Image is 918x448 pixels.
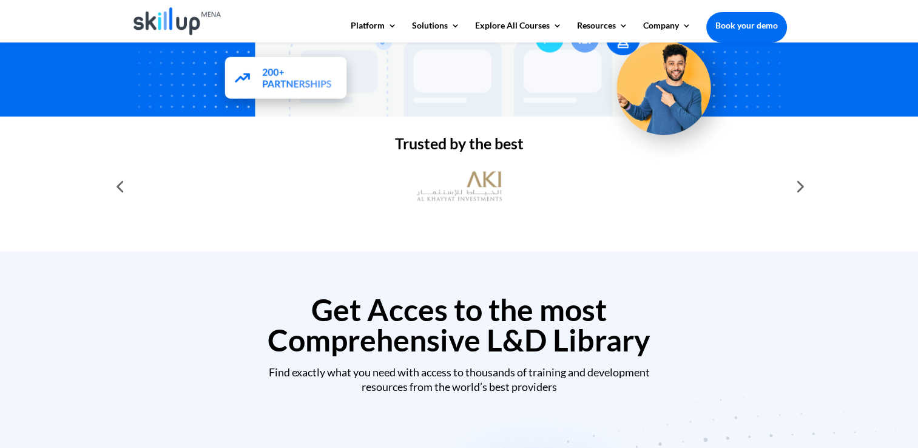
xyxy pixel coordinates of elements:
a: Resources [577,21,628,42]
a: Explore All Courses [475,21,562,42]
a: Platform [351,21,397,42]
iframe: Chat Widget [716,317,918,448]
a: Company [643,21,691,42]
a: Solutions [412,21,460,42]
img: Partners - SkillUp Mena [210,50,360,120]
img: al khayyat investments logo [417,165,502,208]
div: Find exactly what you need with access to thousands of training and development resources from th... [132,365,787,394]
img: Upskill your workforce - SkillUp [596,27,741,171]
a: Book your demo [706,12,787,39]
img: Skillup Mena [133,7,221,35]
h2: Trusted by the best [132,136,787,157]
h2: Get Acces to the most Comprehensive L&D Library [132,294,787,361]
